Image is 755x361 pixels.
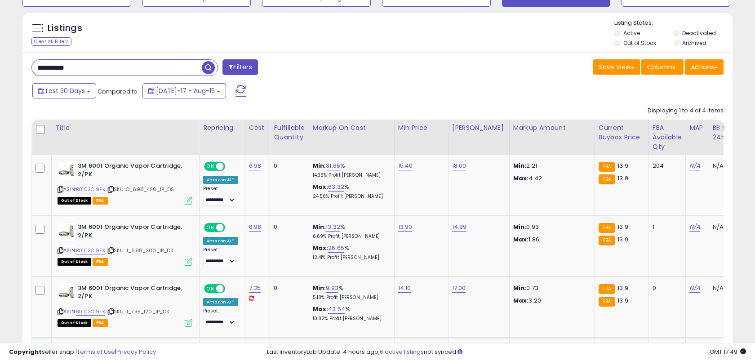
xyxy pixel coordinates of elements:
[274,162,302,170] div: 0
[313,193,387,200] p: 24.56% Profit [PERSON_NAME]
[78,162,187,181] b: 3M 6001 Organic Vapor Cartridge, 2/PK
[599,174,615,184] small: FBA
[309,120,394,155] th: The percentage added to the cost of goods (COGS) that forms the calculator for Min & Max prices.
[203,298,238,306] div: Amazon AI *
[689,123,705,133] div: MAP
[313,162,387,178] div: %
[93,197,108,205] span: FBA
[9,348,156,357] div: seller snap | |
[689,161,700,170] a: N/A
[647,62,675,71] span: Columns
[398,284,411,293] a: 14.10
[224,285,238,292] span: OFF
[249,223,262,232] a: 6.98
[328,305,345,314] a: 43.54
[76,247,105,254] a: B01C3CI9FK
[513,223,588,231] p: 0.93
[76,186,105,193] a: B01C3CI9FK
[513,296,529,305] strong: Max:
[46,86,85,95] span: Last 30 Days
[77,348,115,356] a: Terms of Use
[328,183,344,192] a: 63.32
[398,223,413,232] a: 13.90
[313,161,326,170] b: Min:
[58,284,75,302] img: 41KQClkWjGL._SL40_.jpg
[682,39,706,47] label: Archived
[599,223,615,233] small: FBA
[203,237,238,245] div: Amazon AI *
[313,294,387,301] p: 5.18% Profit [PERSON_NAME]
[48,22,82,35] h5: Listings
[78,223,187,242] b: 3M 6001 Organic Vapor Cartridge, 2/PK
[513,236,588,244] p: 1.86
[107,308,170,315] span: | SKU: J_735_120_1P_DS
[313,233,387,240] p: 6.69% Profit [PERSON_NAME]
[313,244,329,252] b: Max:
[76,308,105,316] a: B01C3CI9FK
[617,235,628,244] span: 13.9
[249,123,266,133] div: Cost
[617,284,628,292] span: 13.9
[623,39,656,47] label: Out of Stock
[274,284,302,292] div: 0
[513,174,529,183] strong: Max:
[682,29,716,37] label: Deactivated
[513,223,527,231] strong: Min:
[599,162,615,172] small: FBA
[249,284,261,293] a: 7.35
[713,223,742,231] div: N/A
[98,87,139,96] span: Compared to:
[313,305,387,322] div: %
[142,83,226,98] button: [DATE]-17 - Aug-15
[249,161,262,170] a: 6.98
[599,297,615,307] small: FBA
[713,284,742,292] div: N/A
[203,186,238,206] div: Preset:
[313,172,387,178] p: 14.35% Profit [PERSON_NAME]
[326,223,340,232] a: 13.32
[58,197,91,205] span: All listings that are currently out of stock and unavailable for purchase on Amazon
[326,284,338,293] a: 9.93
[203,176,238,184] div: Amazon AI *
[689,284,700,293] a: N/A
[203,247,238,267] div: Preset:
[452,123,506,133] div: [PERSON_NAME]
[313,183,387,200] div: %
[653,123,682,152] div: FBA Available Qty
[593,59,640,75] button: Save View
[203,123,241,133] div: Repricing
[32,83,96,98] button: Last 30 Days
[313,183,329,191] b: Max:
[313,284,387,301] div: %
[224,163,238,170] span: OFF
[156,86,215,95] span: [DATE]-17 - Aug-15
[653,223,679,231] div: 1
[513,161,527,170] strong: Min:
[267,348,746,357] div: Last InventoryLab Update: 4 hours ago, not synced.
[313,305,329,313] b: Max:
[313,244,387,261] div: %
[513,235,529,244] strong: Max:
[617,223,628,231] span: 13.9
[313,284,326,292] b: Min:
[313,223,387,240] div: %
[641,59,684,75] button: Columns
[222,59,258,75] button: Filters
[93,258,108,266] span: FBA
[107,247,174,254] span: | SKU: J_698_300_1P_DS
[513,284,588,292] p: 0.73
[614,19,732,27] p: Listing States:
[205,224,216,232] span: ON
[107,186,174,193] span: | SKU: O_698_420_1P_DS
[313,223,326,231] b: Min:
[599,123,645,142] div: Current Buybox Price
[452,161,466,170] a: 18.00
[116,348,156,356] a: Privacy Policy
[58,319,91,327] span: All listings that are currently out of stock and unavailable for purchase on Amazon
[710,348,746,356] span: 2025-09-15 17:49 GMT
[713,123,746,142] div: BB Share 24h.
[274,223,302,231] div: 0
[326,161,340,170] a: 31.66
[224,224,238,232] span: OFF
[203,308,238,328] div: Preset:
